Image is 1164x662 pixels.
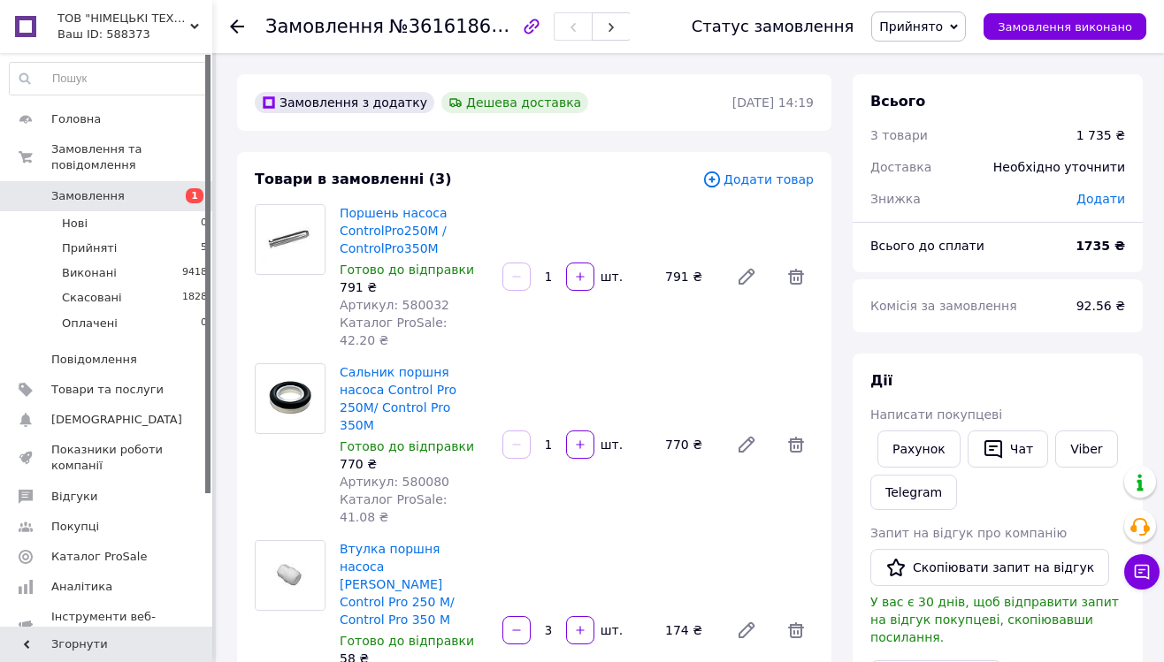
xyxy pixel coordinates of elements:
div: Замовлення з додатку [255,92,434,113]
div: шт. [596,268,624,285]
span: 3 товари [870,128,928,142]
a: Telegram [870,475,957,510]
span: Каталог ProSale [51,549,147,565]
div: Необхідно уточнити [983,148,1136,186]
span: Всього до сплати [870,239,984,253]
button: Чат з покупцем [1124,554,1160,590]
a: Viber [1055,430,1117,468]
span: Готово до відправки [340,634,474,648]
div: шт. [596,436,624,453]
span: Показники роботи компанії [51,442,164,474]
span: Аналітика [51,579,112,595]
div: Статус замовлення [692,18,854,35]
a: Втулка поршня насоса [PERSON_NAME] Control Pro 250 M/ Control Pro 350 M [340,542,455,627]
div: 791 ₴ [340,278,488,296]
span: Всього [870,93,925,110]
span: Написати покупцеві [870,407,1002,422]
a: Редагувати [729,427,764,462]
span: [DEMOGRAPHIC_DATA] [51,412,182,428]
span: Виконані [62,265,117,281]
span: Повідомлення [51,352,137,368]
span: Замовлення та повідомлення [51,141,212,173]
div: 770 ₴ [658,432,722,457]
span: Товари та послуги [51,382,164,398]
span: 1828 [182,290,207,306]
span: Прийняті [62,240,117,256]
span: Головна [51,111,101,127]
div: 174 ₴ [658,618,722,643]
a: Редагувати [729,259,764,294]
div: шт. [596,621,624,639]
a: Редагувати [729,613,764,648]
span: Додати товар [702,170,814,189]
span: Артикул: 580032 [340,298,449,312]
span: Нові [62,216,88,232]
span: Знижка [870,192,921,206]
div: Дешева доставка [441,92,588,113]
img: Поршень насоса ControlPro250M / ControlPro350M [256,205,325,274]
span: №361618610 [389,15,515,37]
span: Замовлення виконано [998,20,1132,34]
span: Замовлення [265,16,384,37]
span: Покупці [51,519,99,535]
span: Каталог ProSale: 42.20 ₴ [340,316,447,347]
span: Додати [1076,192,1125,206]
span: Видалити [778,259,814,294]
span: 0 [201,316,207,331]
div: 1 735 ₴ [1076,126,1125,144]
b: 1735 ₴ [1076,239,1125,253]
time: [DATE] 14:19 [732,95,814,110]
a: Поршень насоса ControlPro250M / ControlPro350M [340,206,448,255]
input: Пошук [10,63,208,95]
span: Видалити [778,613,814,648]
div: Ваш ID: 588373 [57,27,212,42]
span: Замовлення [51,188,125,204]
div: Повернутися назад [230,18,244,35]
span: Скасовані [62,290,122,306]
button: Скопіювати запит на відгук [870,549,1109,586]
span: 1 [186,188,203,203]
span: 92.56 ₴ [1076,299,1125,313]
span: Відгуки [51,489,97,505]
button: Замовлення виконано [984,13,1146,40]
div: 791 ₴ [658,264,722,289]
a: Сальник поршня насоса Control Pro 250M/ Control Pro 350M [340,365,456,432]
span: Оплачені [62,316,118,331]
span: ТОВ "НІМЕЦЬКІ ТЕХНОЛОГІЇ РОЗПИЛЕННЯ" [57,11,190,27]
span: Комісія за замовлення [870,299,1017,313]
span: Доставка [870,160,931,174]
span: Готово до відправки [340,263,474,277]
span: Видалити [778,427,814,462]
span: 5 [201,240,207,256]
span: Запит на відгук про компанію [870,526,1067,540]
span: Дії [870,372,892,389]
button: Рахунок [877,430,961,468]
img: Втулка поршня насоса Wagner Control Pro 250 M/ Control Pro 350 M [256,541,325,610]
span: Прийнято [879,19,943,34]
span: Артикул: 580080 [340,475,449,489]
span: У вас є 30 днів, щоб відправити запит на відгук покупцеві, скопіювавши посилання. [870,595,1119,644]
span: Каталог ProSale: 41.08 ₴ [340,492,447,524]
span: Готово до відправки [340,439,474,453]
span: Інструменти веб-майстра та SEO [51,609,164,641]
button: Чат [968,430,1048,468]
span: Товари в замовленні (3) [255,171,452,187]
span: 9418 [182,265,207,281]
div: 770 ₴ [340,455,488,473]
span: 0 [201,216,207,232]
img: Сальник поршня насоса Control Pro 250M/ Control Pro 350M [256,367,325,430]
